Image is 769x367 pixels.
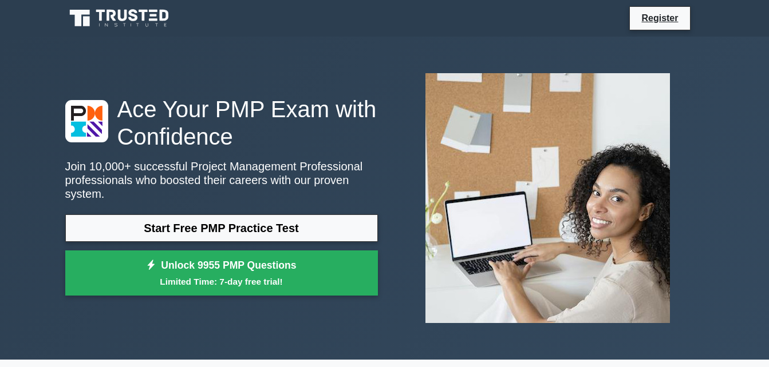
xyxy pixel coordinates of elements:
[65,159,378,201] p: Join 10,000+ successful Project Management Professional professionals who boosted their careers w...
[65,95,378,150] h1: Ace Your PMP Exam with Confidence
[634,11,685,25] a: Register
[65,250,378,296] a: Unlock 9955 PMP QuestionsLimited Time: 7-day free trial!
[80,275,364,288] small: Limited Time: 7-day free trial!
[65,214,378,242] a: Start Free PMP Practice Test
